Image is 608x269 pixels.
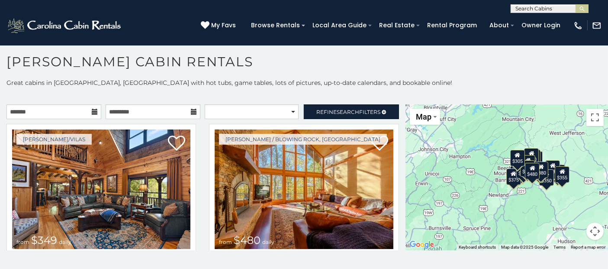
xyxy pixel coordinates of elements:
[586,109,604,126] button: Toggle fullscreen view
[516,162,531,178] div: $395
[6,17,123,34] img: White-1-2.png
[16,239,29,245] span: from
[219,239,232,245] span: from
[308,19,371,32] a: Local Area Guide
[553,245,566,250] a: Terms (opens in new tab)
[539,169,554,186] div: $350
[304,104,399,119] a: RefineSearchFilters
[573,21,583,30] img: phone-regular-white.png
[510,149,525,166] div: $305
[12,130,190,249] img: Diamond Creek Lodge
[520,160,535,177] div: $225
[337,109,360,115] span: Search
[168,135,185,153] a: Add to favorites
[524,148,539,164] div: $320
[416,112,431,121] span: Map
[16,134,92,145] a: [PERSON_NAME]/Vilas
[317,109,381,115] span: Refine Filters
[408,239,436,250] img: Google
[12,130,190,249] a: Diamond Creek Lodge from $349 daily
[485,19,513,32] a: About
[555,166,569,183] div: $355
[201,21,238,30] a: My Favs
[525,162,540,179] div: $480
[517,19,565,32] a: Owner Login
[521,155,535,172] div: $210
[375,19,419,32] a: Real Estate
[524,163,539,179] div: $315
[247,19,304,32] a: Browse Rentals
[571,245,605,250] a: Report a map error
[410,109,440,125] button: Change map style
[59,239,71,245] span: daily
[234,234,261,246] span: $480
[501,245,548,250] span: Map data ©2025 Google
[262,239,274,245] span: daily
[211,21,236,30] span: My Favs
[219,134,387,145] a: [PERSON_NAME] / Blowing Rock, [GEOGRAPHIC_DATA]
[586,223,604,240] button: Map camera controls
[528,151,543,168] div: $250
[31,234,57,246] span: $349
[459,244,496,250] button: Keyboard shortcuts
[592,21,602,30] img: mail-regular-white.png
[545,160,560,177] div: $930
[534,161,548,178] div: $380
[215,130,393,249] a: Antler Ridge from $480 daily
[423,19,481,32] a: Rental Program
[215,130,393,249] img: Antler Ridge
[506,168,521,185] div: $375
[408,239,436,250] a: Open this area in Google Maps (opens a new window)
